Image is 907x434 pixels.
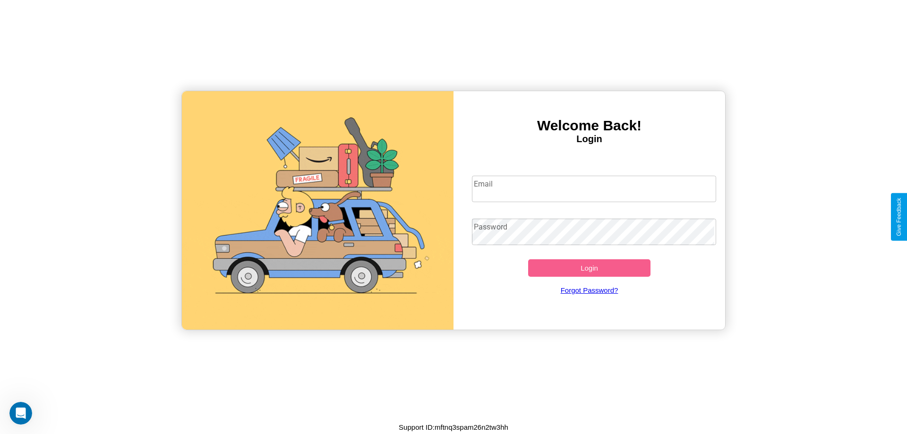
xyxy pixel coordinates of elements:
[453,118,725,134] h3: Welcome Back!
[453,134,725,145] h4: Login
[9,402,32,425] iframe: Intercom live chat
[896,198,902,236] div: Give Feedback
[399,421,508,434] p: Support ID: mftnq3spam26n2tw3hh
[182,91,453,330] img: gif
[467,277,712,304] a: Forgot Password?
[528,259,650,277] button: Login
